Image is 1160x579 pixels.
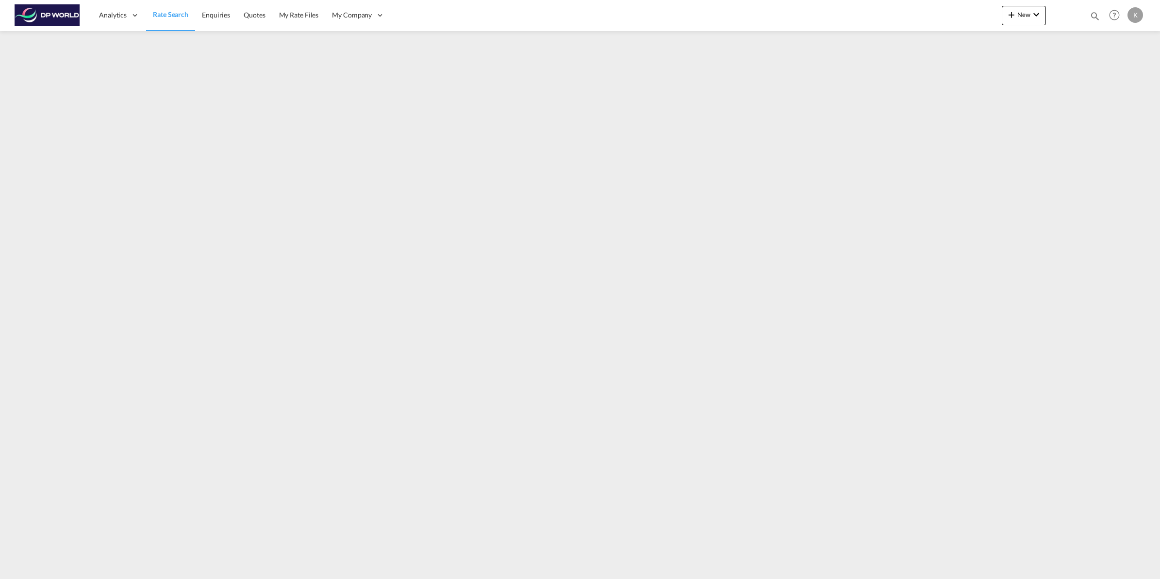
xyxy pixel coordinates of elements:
div: K [1127,7,1143,23]
span: Help [1106,7,1123,23]
span: My Rate Files [279,11,319,19]
span: Enquiries [202,11,230,19]
md-icon: icon-chevron-down [1030,9,1042,20]
span: Analytics [99,10,127,20]
div: icon-magnify [1090,11,1100,25]
button: icon-plus 400-fgNewicon-chevron-down [1002,6,1046,25]
img: c08ca190194411f088ed0f3ba295208c.png [15,4,80,26]
md-icon: icon-magnify [1090,11,1100,21]
span: New [1006,11,1042,18]
span: My Company [332,10,372,20]
div: Help [1106,7,1127,24]
span: Quotes [244,11,265,19]
md-icon: icon-plus 400-fg [1006,9,1017,20]
span: Rate Search [153,10,188,18]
